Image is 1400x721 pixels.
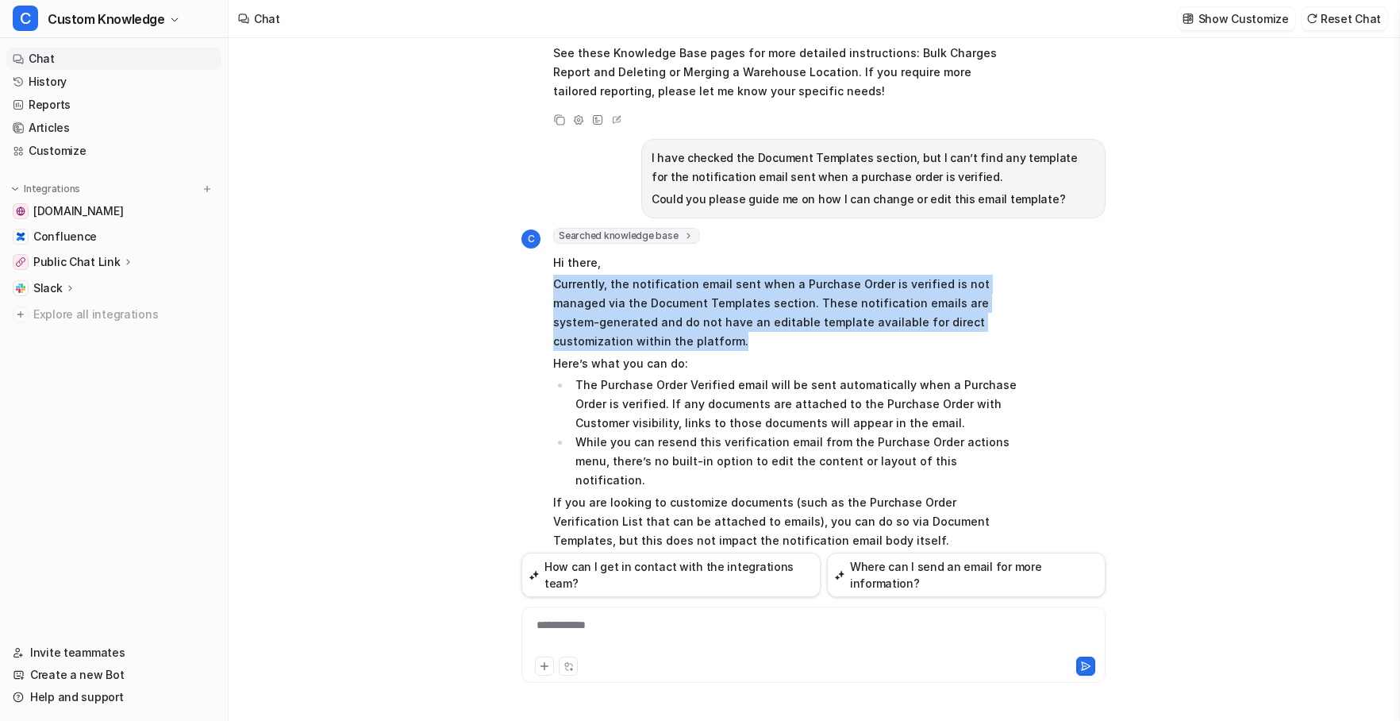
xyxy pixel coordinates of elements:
a: Chat [6,48,221,70]
span: C [521,229,540,249]
img: menu_add.svg [202,183,213,195]
button: Where can I send an email for more information? [827,553,1106,597]
a: Reports [6,94,221,116]
p: If you are looking to customize documents (such as the Purchase Order Verification List that can ... [553,493,1017,550]
img: explore all integrations [13,307,29,322]
span: Explore all integrations [33,302,215,327]
img: reset [1306,13,1317,25]
img: help.cartoncloud.com [16,206,25,216]
a: Help and support [6,686,221,708]
button: Show Customize [1178,7,1295,30]
span: [DOMAIN_NAME] [33,203,123,219]
a: Customize [6,140,221,162]
p: Public Chat Link [33,254,121,270]
li: While you can resend this verification email from the Purchase Order actions menu, there’s no bui... [571,433,1017,490]
p: Show Customize [1198,10,1289,27]
button: How can I get in contact with the integrations team? [521,553,821,597]
a: ConfluenceConfluence [6,226,221,248]
p: Here’s what you can do: [553,354,1017,373]
a: History [6,71,221,93]
button: Reset Chat [1302,7,1387,30]
button: Integrations [6,181,85,197]
img: Public Chat Link [16,257,25,267]
span: Searched knowledge base [553,228,700,244]
p: Integrations [24,183,80,195]
span: C [13,6,38,31]
img: customize [1183,13,1194,25]
img: Confluence [16,232,25,241]
span: Confluence [33,229,97,245]
p: I have checked the Document Templates section, but I can’t find any template for the notification... [652,148,1095,187]
a: Articles [6,117,221,139]
p: Hi there, [553,253,1017,272]
span: Custom Knowledge [48,8,165,30]
div: Chat [254,10,280,27]
a: Explore all integrations [6,303,221,326]
img: expand menu [10,183,21,195]
a: Invite teammates [6,642,221,664]
a: Create a new Bot [6,664,221,686]
p: See these Knowledge Base pages for more detailed instructions: Bulk Charges Report and Deleting o... [553,44,1017,101]
a: help.cartoncloud.com[DOMAIN_NAME] [6,200,221,222]
li: The Purchase Order Verified email will be sent automatically when a Purchase Order is verified. I... [571,376,1017,433]
p: Slack [33,280,63,296]
p: Could you please guide me on how I can change or edit this email template? [652,190,1095,209]
p: Currently, the notification email sent when a Purchase Order is verified is not managed via the D... [553,275,1017,351]
img: Slack [16,283,25,293]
